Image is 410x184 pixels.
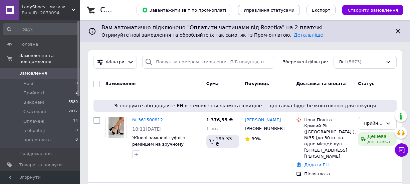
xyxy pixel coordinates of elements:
span: 1 шт. [206,126,218,131]
button: Створити замовлення [342,5,403,15]
button: Управління статусами [238,5,300,15]
span: предоплата [23,137,51,143]
h1: Список замовлень [100,6,168,14]
span: Замовлення та повідомлення [19,53,80,65]
span: Згенеруйте або додайте ЕН в замовлення якомога швидше — доставка буде безкоштовною для покупця [96,102,394,109]
span: Товари та послуги [19,162,62,168]
span: Експорт [312,8,331,13]
span: Оплачені [23,118,44,124]
span: Покупець [245,81,269,86]
span: 14 [73,118,78,124]
span: Замовлення [106,81,136,86]
span: 89% [251,136,261,141]
span: Скасовані [23,109,46,115]
span: Виконані [23,99,44,105]
span: Замовлення [19,70,47,76]
div: Прийнято [364,120,383,127]
button: Завантажити звіт по пром-оплаті [137,5,231,15]
span: Прийняті [23,90,44,96]
span: Cума [206,81,219,86]
a: № 361500812 [132,117,163,122]
span: Нові [23,81,33,87]
span: Отримуйте нові замовлення та обробляйте їх так само, як і з Пром-оплатою. [101,32,323,38]
a: Фото товару [106,117,127,138]
div: Ваш ID: 2870094 [22,10,80,16]
a: Додати ЕН [304,162,329,167]
span: 3580 [68,99,78,105]
span: Головна [19,41,38,47]
span: Створити замовлення [348,8,398,13]
span: 2077 [68,109,78,115]
div: Нова Пошта [304,117,353,123]
span: [PHONE_NUMBER] [245,126,284,131]
span: (5673) [347,59,361,64]
span: 1 376,55 ₴ [206,117,233,122]
div: 195.33 ₴ [206,135,240,148]
span: Повідомлення [19,151,52,157]
span: 18:11[DATE] [132,126,162,132]
span: 0 [75,137,78,143]
span: Вам автоматично підключено "Оплатити частинами від Rozetka" на 2 платежі. [101,24,389,32]
a: Створити замовлення [336,7,403,12]
span: Доставка та оплата [296,81,346,86]
button: Експорт [306,5,336,15]
a: Жіночі замшеві туфлі з ремінцем на зручному підборі з платформою [132,135,185,153]
input: Пошук за номером замовлення, ПІБ покупця, номером телефону, Email, номером накладної [142,56,274,69]
input: Пошук [3,23,78,35]
span: 0 [75,128,78,134]
button: Чат з покупцем [395,143,408,157]
img: Фото товару [109,117,124,138]
span: Збережені фільтри: [283,59,328,65]
a: Детальніше [294,32,323,38]
a: [PERSON_NAME] [245,117,281,123]
span: 2 [75,90,78,96]
span: LadyShoes - магазин жіночого взуття! Стильно, модно, гарно! [22,4,72,10]
span: Фільтри [106,59,125,65]
span: Управління статусами [243,8,294,13]
span: Завантажити звіт по пром-оплаті [142,7,226,13]
span: Статус [358,81,375,86]
span: Всі [339,59,346,65]
span: 0 [75,81,78,87]
div: Кривий Ріг ([GEOGRAPHIC_DATA].), №35 (до 30 кг на одне місце): вул. [STREET_ADDRESS][PERSON_NAME] [304,123,353,159]
div: Дешева доставка [358,132,397,146]
div: Післяплата [304,171,353,177]
span: в обробці [23,128,45,134]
